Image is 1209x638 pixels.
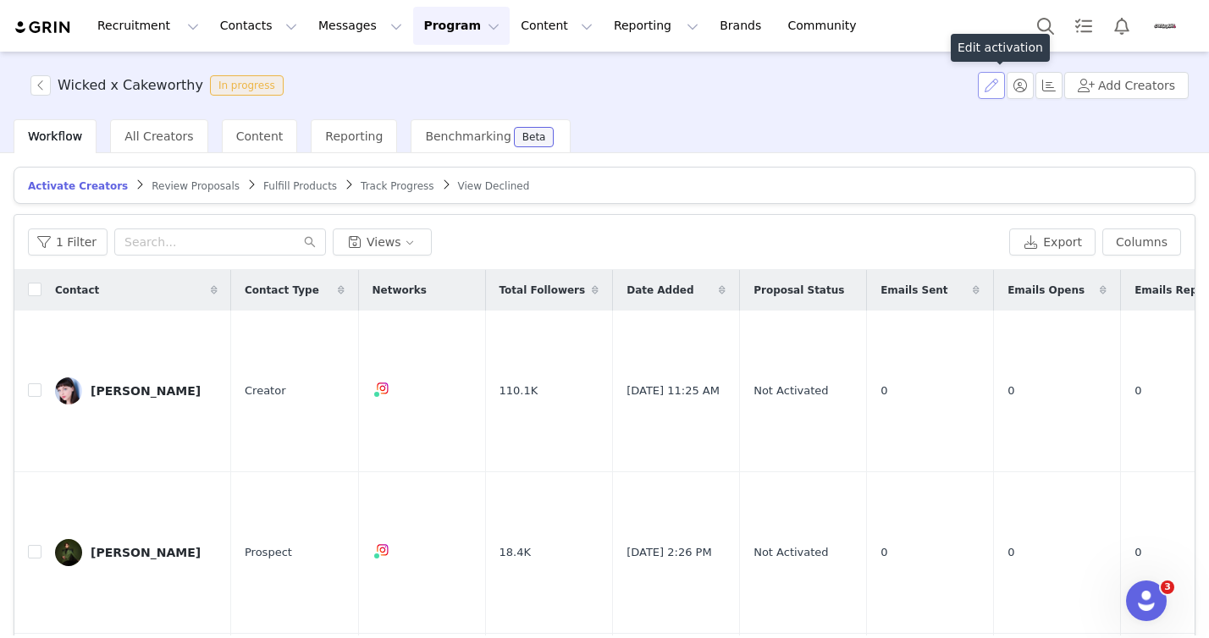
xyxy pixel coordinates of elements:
[754,382,828,399] span: Not Activated
[1126,580,1167,621] iframe: Intercom live chat
[55,539,82,566] img: 13b4efa7-1543-4208-8309-0a3cc6b0ee7e--s.jpg
[210,7,307,45] button: Contacts
[522,132,546,142] div: Beta
[304,236,316,248] i: icon: search
[1007,544,1014,561] span: 0
[245,382,286,399] span: Creator
[1027,7,1064,45] button: Search
[1007,382,1014,399] span: 0
[881,382,887,399] span: 0
[627,382,720,399] span: [DATE] 11:25 AM
[263,180,337,192] span: Fulfill Products
[361,180,433,192] span: Track Progress
[1007,283,1085,298] span: Emails Opens
[709,7,776,45] a: Brands
[511,7,603,45] button: Content
[754,544,828,561] span: Not Activated
[28,129,82,143] span: Workflow
[55,377,82,404] img: 4d447396-2bff-4f2d-b9c9-9aa03d7c3426.jpg
[91,384,201,398] div: [PERSON_NAME]
[413,7,510,45] button: Program
[1064,72,1189,99] button: Add Creators
[87,7,209,45] button: Recruitment
[58,75,203,96] h3: Wicked x Cakeworthy
[114,228,326,256] input: Search...
[308,7,412,45] button: Messages
[373,283,427,298] span: Networks
[376,382,389,395] img: instagram.svg
[210,75,284,96] span: In progress
[881,544,887,561] span: 0
[245,544,292,561] span: Prospect
[30,75,290,96] span: [object Object]
[627,283,693,298] span: Date Added
[1009,228,1096,256] button: Export
[425,129,511,143] span: Benchmarking
[325,129,383,143] span: Reporting
[958,41,1043,54] span: Edit activation
[55,283,99,298] span: Contact
[1065,7,1102,45] a: Tasks
[778,7,875,45] a: Community
[14,19,73,36] img: grin logo
[881,283,947,298] span: Emails Sent
[500,382,538,399] span: 110.1K
[55,377,218,404] a: [PERSON_NAME]
[500,283,586,298] span: Total Followers
[1151,13,1179,40] img: d1c51b8f-0dea-40ec-a327-9405991b167f.png
[91,546,201,559] div: [PERSON_NAME]
[245,283,319,298] span: Contact Type
[458,180,530,192] span: View Declined
[1141,13,1195,40] button: Profile
[604,7,709,45] button: Reporting
[1103,7,1140,45] button: Notifications
[28,180,128,192] span: Activate Creators
[754,283,844,298] span: Proposal Status
[124,129,193,143] span: All Creators
[333,228,432,256] button: Views
[376,543,389,557] img: instagram.svg
[500,544,531,561] span: 18.4K
[55,539,218,566] a: [PERSON_NAME]
[152,180,240,192] span: Review Proposals
[236,129,284,143] span: Content
[627,544,711,561] span: [DATE] 2:26 PM
[28,228,108,256] button: 1 Filter
[1102,228,1181,256] button: Columns
[1161,580,1174,594] span: 3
